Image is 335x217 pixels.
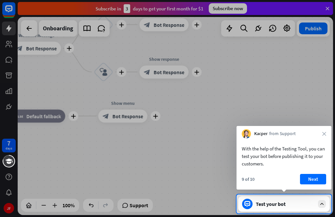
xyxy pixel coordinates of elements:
div: 9 of 10 [242,176,255,182]
span: Kacper [254,131,268,137]
i: close [322,132,326,136]
div: Test your bot [256,201,315,207]
div: With the help of the Testing Tool, you can test your bot before publishing it to your customers. [242,145,326,167]
button: Open LiveChat chat widget [5,3,25,22]
button: Next [300,174,326,184]
span: from Support [269,131,296,137]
